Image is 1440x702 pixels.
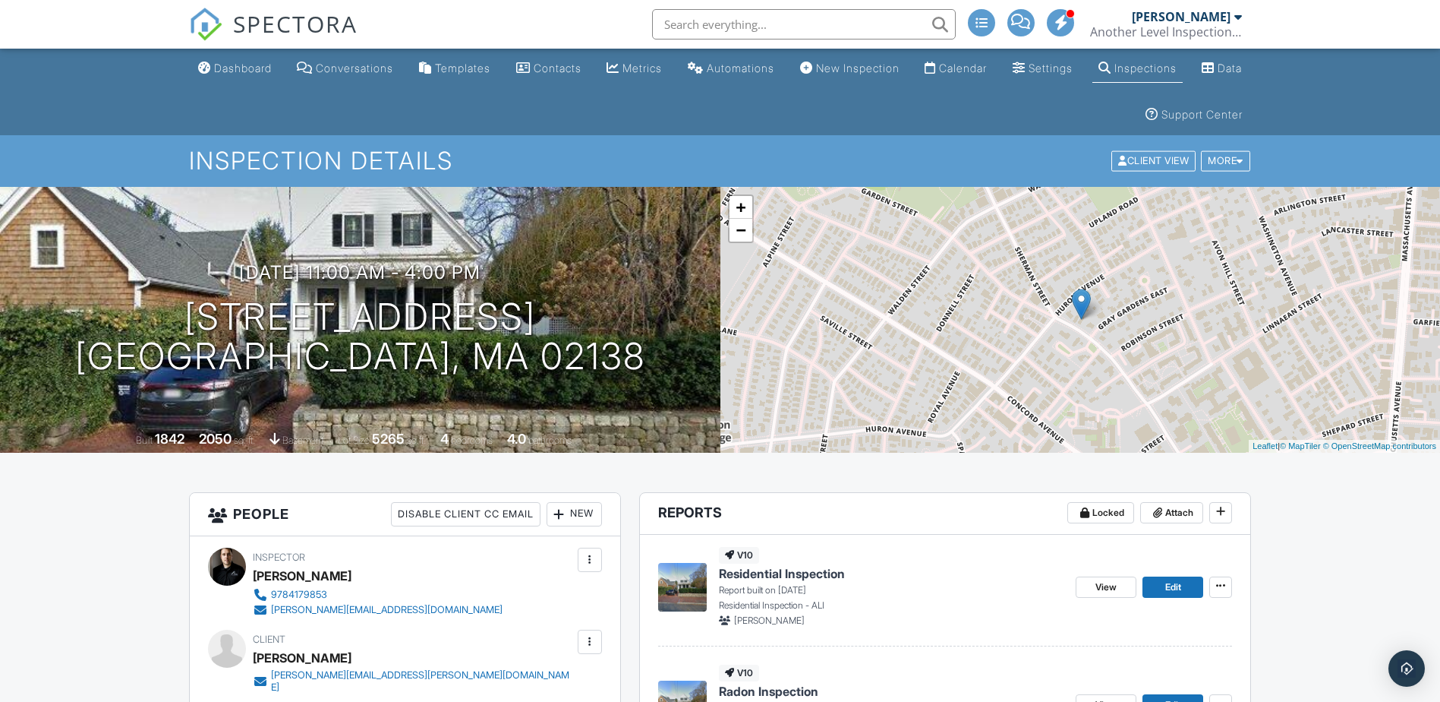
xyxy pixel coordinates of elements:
a: Settings [1007,55,1079,83]
div: New [547,502,602,526]
div: New Inspection [816,62,900,74]
div: Contacts [534,62,581,74]
h3: People [190,493,620,536]
a: Support Center [1139,101,1249,129]
div: Templates [435,62,490,74]
img: The Best Home Inspection Software - Spectora [189,8,222,41]
div: Support Center [1161,108,1243,121]
span: SPECTORA [233,8,358,40]
a: Conversations [291,55,399,83]
a: New Inspection [794,55,906,83]
div: Dashboard [214,62,272,74]
a: Client View [1110,154,1199,166]
a: [PERSON_NAME][EMAIL_ADDRESS][PERSON_NAME][DOMAIN_NAME] [253,669,574,694]
div: [PERSON_NAME] [1132,9,1230,24]
a: [PERSON_NAME][EMAIL_ADDRESS][DOMAIN_NAME] [253,602,503,618]
a: © MapTiler [1280,441,1321,451]
a: Zoom in [729,196,752,219]
a: Dashboard [192,55,278,83]
a: SPECTORA [189,21,358,52]
span: basement [282,435,323,446]
span: Lot Size [338,435,370,446]
a: Metrics [600,55,668,83]
div: Data [1218,62,1242,74]
div: [PERSON_NAME] [253,647,351,669]
a: Data [1196,55,1248,83]
a: Templates [413,55,496,83]
div: Inspections [1114,62,1177,74]
div: 9784179853 [271,589,327,601]
div: 5265 [372,431,405,447]
a: Inspections [1092,55,1183,83]
a: Automations (Advanced) [682,55,780,83]
div: 2050 [199,431,232,447]
div: Open Intercom Messenger [1388,650,1425,687]
div: Conversations [316,62,393,74]
div: Client View [1111,151,1196,172]
div: Calendar [939,62,987,74]
a: Contacts [510,55,588,83]
h1: [STREET_ADDRESS] [GEOGRAPHIC_DATA], MA 02138 [75,297,645,378]
h1: Inspection Details [189,147,1252,174]
div: Metrics [622,62,662,74]
span: sq. ft. [234,435,255,446]
a: Leaflet [1253,441,1278,451]
a: 9784179853 [253,587,503,602]
h3: [DATE] 11:00 am - 4:00 pm [239,262,481,283]
div: Another Level Inspections LLC [1090,24,1242,40]
span: Client [253,634,285,645]
div: Disable Client CC Email [391,502,540,526]
span: Built [136,435,153,446]
span: bedrooms [451,435,493,446]
div: [PERSON_NAME] [253,564,351,587]
span: bathrooms [528,435,572,446]
div: [PERSON_NAME][EMAIL_ADDRESS][PERSON_NAME][DOMAIN_NAME] [271,669,574,694]
a: © OpenStreetMap contributors [1323,441,1436,451]
div: Settings [1029,62,1073,74]
div: More [1201,151,1250,172]
div: 4 [440,431,449,447]
div: Automations [707,62,774,74]
a: Calendar [919,55,993,83]
div: 1842 [155,431,184,447]
input: Search everything... [652,9,956,40]
a: Zoom out [729,219,752,242]
div: | [1249,440,1440,453]
span: Inspector [253,552,305,563]
div: 4.0 [507,431,526,447]
div: [PERSON_NAME][EMAIL_ADDRESS][DOMAIN_NAME] [271,604,503,616]
span: sq.ft. [407,435,426,446]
